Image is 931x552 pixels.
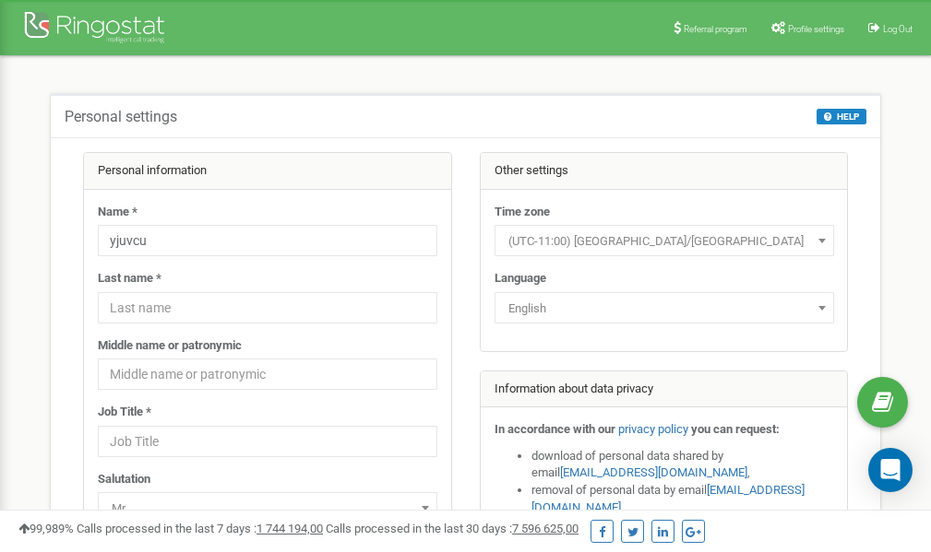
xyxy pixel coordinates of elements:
a: [EMAIL_ADDRESS][DOMAIN_NAME] [560,465,747,479]
strong: you can request: [691,422,780,436]
div: Personal information [84,153,451,190]
strong: In accordance with our [495,422,615,436]
label: Salutation [98,471,150,488]
label: Job Title * [98,404,151,421]
input: Last name [98,292,437,323]
label: Time zone [495,204,550,221]
li: removal of personal data by email , [531,482,834,516]
input: Name [98,225,437,256]
span: Profile settings [788,24,844,34]
span: English [501,296,828,322]
span: (UTC-11:00) Pacific/Midway [501,229,828,254]
span: English [495,292,834,323]
li: download of personal data shared by email , [531,448,834,482]
u: 7 596 625,00 [512,522,579,535]
label: Last name * [98,270,161,288]
span: Log Out [883,24,913,34]
label: Language [495,270,546,288]
span: 99,989% [18,522,74,535]
label: Middle name or patronymic [98,337,242,355]
u: 1 744 194,00 [257,522,323,535]
h5: Personal settings [65,109,177,125]
div: Other settings [481,153,848,190]
span: Mr. [98,492,437,523]
input: Middle name or patronymic [98,358,437,390]
a: privacy policy [618,422,688,436]
span: (UTC-11:00) Pacific/Midway [495,225,834,256]
input: Job Title [98,426,437,457]
div: Information about data privacy [481,371,848,408]
label: Name * [98,204,137,221]
span: Referral program [684,24,747,34]
button: HELP [817,109,866,124]
div: Open Intercom Messenger [868,448,913,492]
span: Calls processed in the last 7 days : [77,522,323,535]
span: Calls processed in the last 30 days : [326,522,579,535]
span: Mr. [104,496,431,522]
